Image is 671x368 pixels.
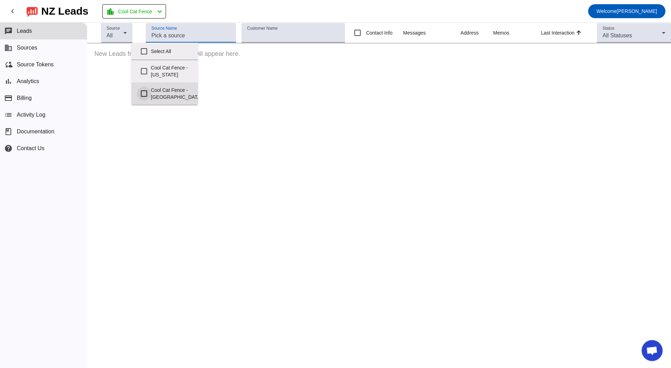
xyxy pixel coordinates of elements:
button: Cool Cat Fence [102,4,166,19]
mat-icon: location_city [106,7,115,16]
mat-icon: business [4,44,13,52]
span: Documentation [17,128,55,135]
th: Address [461,23,493,43]
mat-icon: chat [4,27,13,35]
mat-icon: chevron_left [8,7,17,15]
span: Source Tokens [17,61,54,68]
label: Select All [151,44,192,59]
div: NZ Leads [41,6,88,16]
label: Cool Cat Fence - [US_STATE] [151,60,192,82]
th: Memos [493,23,541,43]
span: All Statuses [603,32,632,38]
mat-icon: help [4,144,13,153]
mat-icon: list [4,111,13,119]
th: Messages [403,23,460,43]
span: Leads [17,28,32,34]
p: New Leads from Activated Sources will appear here. [87,43,671,65]
a: Open chat [642,340,663,361]
mat-icon: payment [4,94,13,102]
button: Welcome[PERSON_NAME] [588,4,665,18]
span: [PERSON_NAME] [597,6,657,16]
mat-icon: cloud_sync [4,60,13,69]
mat-label: Status [603,26,614,31]
img: logo [27,5,38,17]
label: Cool Cat Fence - [GEOGRAPHIC_DATA] [151,82,202,105]
label: Contact Info [365,29,392,36]
mat-label: Customer Name [247,26,277,31]
span: Sources [17,45,37,51]
span: Cool Cat Fence [118,7,152,16]
span: Welcome [597,8,617,14]
mat-label: Source [107,26,120,31]
span: book [4,127,13,136]
span: Billing [17,95,32,101]
span: Activity Log [17,112,45,118]
span: Analytics [17,78,39,84]
mat-label: Source Name [151,26,177,31]
mat-icon: chevron_left [156,7,164,16]
div: Last Interaction [541,29,575,36]
span: All [107,32,113,38]
input: Pick a source [151,31,230,40]
span: Contact Us [17,145,44,152]
mat-icon: bar_chart [4,77,13,86]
